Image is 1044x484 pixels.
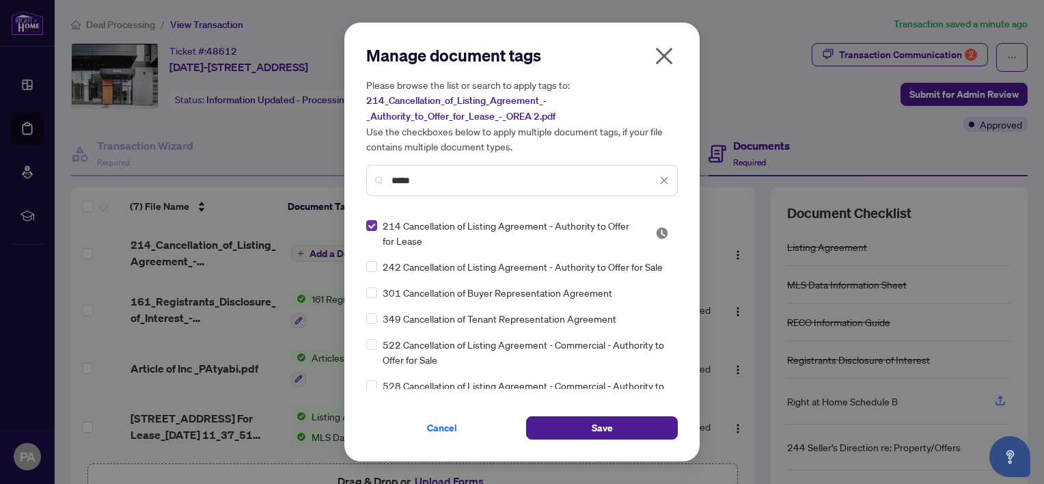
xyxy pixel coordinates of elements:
button: Cancel [366,416,518,440]
span: close [659,176,669,185]
span: 301 Cancellation of Buyer Representation Agreement [383,285,612,300]
h2: Manage document tags [366,44,678,66]
img: status [655,226,669,240]
h5: Please browse the list or search to apply tags to: Use the checkboxes below to apply multiple doc... [366,77,678,154]
span: 242 Cancellation of Listing Agreement - Authority to Offer for Sale [383,259,663,274]
span: Pending Review [655,226,669,240]
span: close [653,45,675,67]
span: Cancel [427,417,457,439]
button: Open asap [989,436,1030,477]
span: 214 Cancellation of Listing Agreement - Authority to Offer for Lease [383,218,639,248]
button: Save [526,416,678,440]
span: 522 Cancellation of Listing Agreement - Commercial - Authority to Offer for Sale [383,337,670,367]
span: Save [592,417,613,439]
span: 214_Cancellation_of_Listing_Agreement_-_Authority_to_Offer_for_Lease_-_OREA 2.pdf [366,94,555,122]
span: 349 Cancellation of Tenant Representation Agreement [383,311,616,326]
span: 528 Cancellation of Listing Agreement - Commercial - Authority to Offer for Lease [383,378,670,408]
